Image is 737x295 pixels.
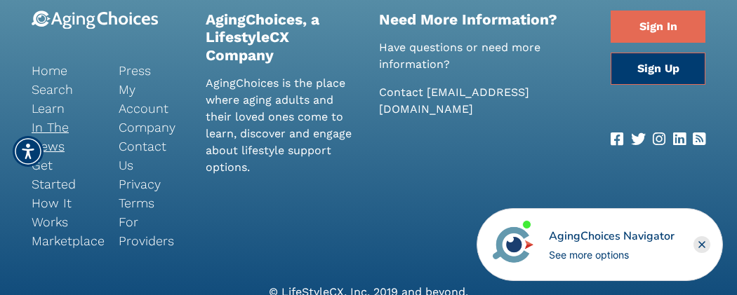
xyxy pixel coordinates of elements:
[653,128,665,151] a: Instagram
[379,84,590,118] p: Contact
[32,193,98,231] a: How It Works
[32,231,98,250] a: Marketplace
[32,11,159,29] img: 9-logo.svg
[206,11,359,64] h2: AgingChoices, a LifestyleCX Company
[119,193,185,212] a: Terms
[32,99,98,118] a: Learn
[549,247,675,262] div: See more options
[379,85,529,116] a: [EMAIL_ADDRESS][DOMAIN_NAME]
[119,118,185,137] a: Company
[693,128,705,151] a: RSS Feed
[631,128,646,151] a: Twitter
[206,75,359,176] p: AgingChoices is the place where aging adults and their loved ones come to learn, discover and eng...
[611,128,623,151] a: Facebook
[119,174,185,193] a: Privacy
[611,53,705,85] a: Sign Up
[32,156,98,193] a: Get Started
[32,118,98,156] a: In The News
[119,137,185,174] a: Contact Us
[549,228,675,245] div: AgingChoices Navigator
[489,221,537,268] img: avatar
[673,128,686,151] a: LinkedIn
[693,236,710,253] div: Close
[32,61,98,80] a: Home
[611,11,705,43] a: Sign In
[379,39,590,73] p: Have questions or need more information?
[13,136,44,167] div: Accessibility Menu
[119,212,185,250] a: For Providers
[379,11,590,28] h2: Need More Information?
[32,80,98,99] a: Search
[119,80,185,118] a: My Account
[119,61,185,80] a: Press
